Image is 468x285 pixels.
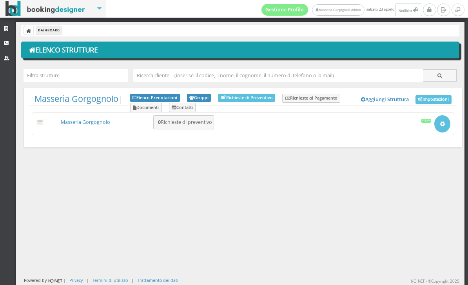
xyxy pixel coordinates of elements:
li: Dashboard [36,26,62,35]
a: Contatti [169,103,196,112]
a: Elenco Prenotazioni [130,94,180,102]
img: BookingDesigner.com [5,1,85,16]
input: Ricerca cliente - (inserisci il codice, il nome, il cognome, il numero di telefono o la mail) [133,69,423,82]
a: Termini di utilizzo [92,277,128,283]
a: Masseria Gorgognolo Admin [312,4,365,16]
a: Privacy [69,277,83,283]
a: Documenti [130,103,162,112]
button: 0Richieste di preventivo [153,115,214,130]
a: Gestione Profilo [261,4,308,16]
h5: Richieste di preventivo [156,119,212,125]
span: sabato, 23 agosto [261,4,423,16]
div: | [131,277,134,283]
h1: Elenco Strutture [27,44,454,57]
a: Trattamento dei dati [137,277,178,283]
div: | [86,277,89,283]
a: Masseria Gorgognolo [34,93,118,104]
a: Impostazioni [415,95,452,104]
div: Powered by | [24,277,66,284]
a: Richieste di Pagamento [282,94,340,103]
a: Richieste di Preventivo [218,94,275,102]
a: Masseria Gorgognolo [61,119,110,125]
img: 0603869b585f11eeb13b0a069e529790_max100.png [36,120,45,125]
b: 0 [158,119,161,125]
input: Filtra strutture [24,69,128,82]
img: ionet_small_logo.png [47,278,63,284]
a: Gruppi [187,94,211,102]
span: | [34,94,123,104]
button: Notifiche [395,4,422,16]
div: Attiva [421,119,431,123]
a: Aggiungi Struttura [357,94,414,105]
